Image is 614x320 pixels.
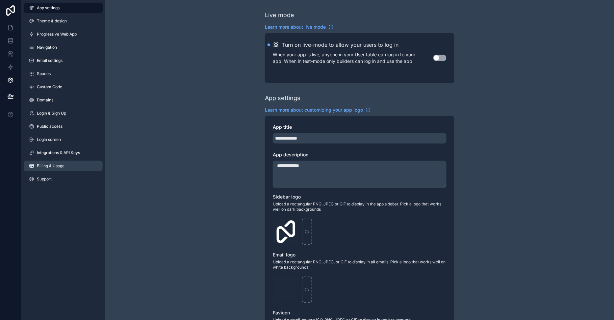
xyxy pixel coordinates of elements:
span: Billing & Usage [37,163,64,169]
span: Progressive Web App [37,32,77,37]
a: Public access [24,121,103,132]
a: Login & Sign Up [24,108,103,119]
span: Custom Code [37,84,62,90]
span: Email logo [273,252,295,257]
span: Support [37,176,52,182]
span: Email settings [37,58,63,63]
span: Favicon [273,310,290,315]
div: App settings [265,93,300,103]
a: Spaces [24,68,103,79]
a: Progressive Web App [24,29,103,40]
span: Learn more about customizing your app logo [265,107,363,113]
a: Support [24,174,103,184]
a: Domains [24,95,103,105]
span: Upload a rectangular PNG, JPEG or GIF to display in the app sidebar. Pick a logo that works well ... [273,201,447,212]
a: Email settings [24,55,103,66]
span: Login & Sign Up [37,111,66,116]
span: App description [273,152,308,157]
span: App settings [37,5,60,11]
a: Custom Code [24,82,103,92]
a: App settings [24,3,103,13]
a: Theme & design [24,16,103,26]
a: Navigation [24,42,103,53]
div: Live mode [265,11,294,20]
span: Theme & design [37,18,67,24]
a: Billing & Usage [24,161,103,171]
span: Domains [37,97,53,103]
span: Integrations & API Keys [37,150,80,155]
a: Learn more about customizing your app logo [265,107,371,113]
span: App title [273,124,292,130]
span: Navigation [37,45,57,50]
span: Sidebar logo [273,194,301,200]
a: Learn more about live mode [265,24,334,30]
a: Integrations & API Keys [24,147,103,158]
h2: Turn on live-mode to allow your users to log in [282,41,398,49]
span: Login screen [37,137,61,142]
p: When your app is live, anyone in your User table can log in to your app. When in test-mode only b... [273,51,433,65]
span: Upload a rectangular PNG, JPEG, or GIF to display in all emails. Pick a logo that works well on w... [273,259,447,270]
span: Public access [37,124,63,129]
span: Spaces [37,71,51,76]
a: Login screen [24,134,103,145]
span: Learn more about live mode [265,24,326,30]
